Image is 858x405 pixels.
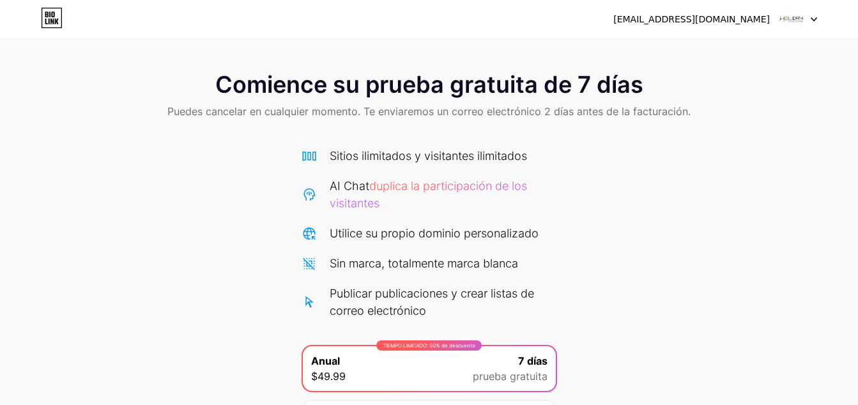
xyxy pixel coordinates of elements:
[779,7,804,31] img: producciones vacacionales
[330,179,369,193] font: AI Chat
[613,14,770,24] font: [EMAIL_ADDRESS][DOMAIN_NAME]
[167,105,691,118] font: Puedes cancelar en cualquier momento. Te enviaremos un correo electrónico 2 días antes de la fact...
[330,149,527,163] font: Sitios ilimitados y visitantes ilimitados
[383,342,475,349] font: TIEMPO LIMITADO: 50% de descuento
[473,370,548,383] font: prueba gratuita
[311,354,340,367] font: Anual
[311,370,346,383] font: $49.99
[215,70,643,99] font: Comience su prueba gratuita de 7 días
[330,287,534,317] font: Publicar publicaciones y crear listas de correo electrónico
[330,179,527,210] font: duplica la participación de los visitantes
[518,354,548,367] font: 7 días
[330,257,518,270] font: Sin marca, totalmente marca blanca
[330,226,539,240] font: Utilice su propio dominio personalizado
